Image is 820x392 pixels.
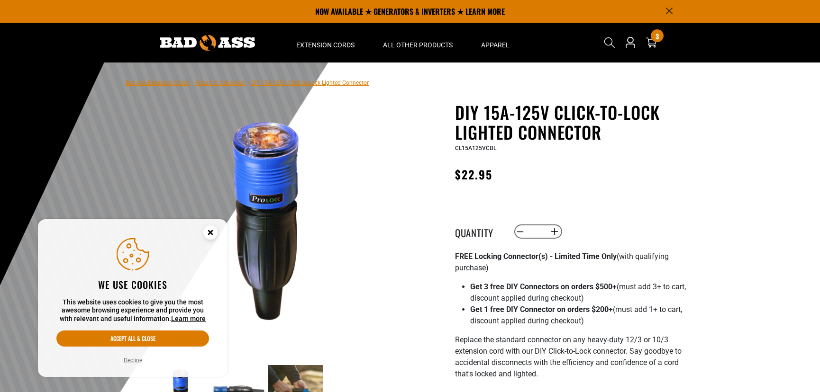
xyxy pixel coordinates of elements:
label: Quantity [455,225,502,238]
a: Return to Collection [195,80,246,86]
span: (must add 3+ to cart, discount applied during checkout) [470,282,686,303]
span: › [191,80,193,86]
span: All Other Products [383,41,453,49]
span: › [247,80,249,86]
strong: Get 1 free DIY Connector on orders $200+ [470,305,613,314]
a: Learn more [171,315,206,322]
a: Bad Ass Extension Cords [126,80,190,86]
img: Bad Ass Extension Cords [160,35,255,51]
h1: DIY 15A-125V Click-to-Lock Lighted Connector [455,102,687,142]
strong: Get 3 free DIY Connectors on orders $500+ [470,282,617,291]
p: This website uses cookies to give you the most awesome browsing experience and provide you with r... [56,298,209,323]
strong: FREE Locking Connector(s) - Limited Time Only [455,252,617,261]
span: (must add 1+ to cart, discount applied during checkout) [470,305,682,325]
span: Apparel [481,41,510,49]
nav: breadcrumbs [126,77,369,88]
button: Decline [121,356,145,365]
span: Extension Cords [296,41,355,49]
summary: All Other Products [369,23,467,62]
span: $22.95 [455,166,492,183]
aside: Cookie Consent [38,219,228,377]
span: DIY 15A-125V Click-to-Lock Lighted Connector [251,80,369,86]
summary: Search [602,35,617,50]
button: Accept all & close [56,330,209,347]
span: 3 [656,33,659,40]
summary: Extension Cords [282,23,369,62]
span: CL15A125VCBL [455,145,496,151]
summary: Apparel [467,23,524,62]
h2: We use cookies [56,278,209,291]
span: (with qualifying purchase) [455,252,669,272]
